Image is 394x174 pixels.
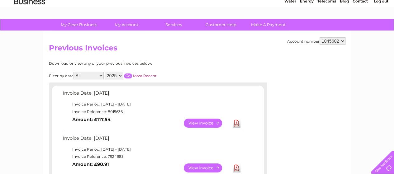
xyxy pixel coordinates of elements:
a: My Clear Business [53,19,105,31]
a: Water [284,26,296,31]
div: Download or view any of your previous invoices below. [49,61,212,66]
div: Filter by date [49,72,212,79]
td: Invoice Period: [DATE] - [DATE] [61,146,244,153]
td: Invoice Reference: 8015636 [61,108,244,115]
a: View [184,119,230,128]
h2: Previous Invoices [49,44,345,55]
a: View [184,163,230,172]
td: Invoice Date: [DATE] [61,89,244,101]
a: Customer Help [195,19,247,31]
a: Most Recent [133,73,157,78]
a: My Account [101,19,152,31]
div: Account number [287,37,345,45]
a: 0333 014 3131 [277,3,320,11]
td: Invoice Date: [DATE] [61,134,244,146]
a: Energy [300,26,314,31]
a: Make A Payment [243,19,294,31]
a: Telecoms [317,26,336,31]
b: Amount: £117.54 [72,117,111,122]
td: Invoice Period: [DATE] - [DATE] [61,101,244,108]
b: Amount: £90.91 [72,162,109,167]
div: Clear Business is a trading name of Verastar Limited (registered in [GEOGRAPHIC_DATA] No. 3667643... [50,3,344,30]
a: Blog [340,26,349,31]
a: Download [233,119,240,128]
a: Contact [353,26,368,31]
a: Download [233,163,240,172]
img: logo.png [14,16,45,35]
a: Log out [373,26,388,31]
a: Services [148,19,199,31]
td: Invoice Reference: 7924983 [61,153,244,160]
